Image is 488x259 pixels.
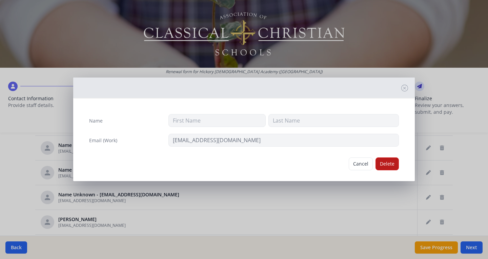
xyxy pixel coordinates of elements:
input: First Name [168,114,266,127]
button: Cancel [349,157,373,170]
input: Last Name [268,114,399,127]
label: Name [89,117,103,124]
label: Email (Work) [89,137,117,144]
button: Delete [375,157,399,170]
input: contact@site.com [168,134,399,147]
